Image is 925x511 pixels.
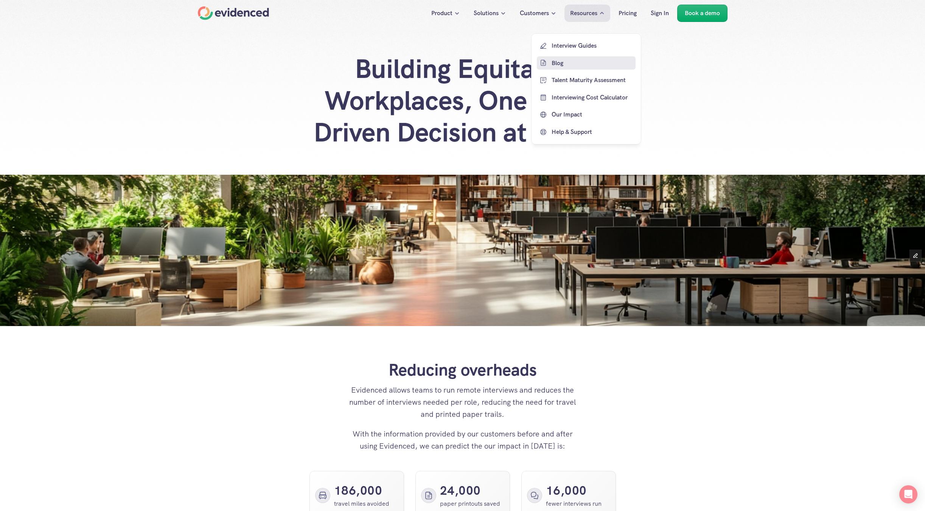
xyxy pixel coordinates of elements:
[537,108,636,121] a: Our Impact
[311,53,614,148] h1: Building Equitable Workplaces, One Data-Driven Decision at a Time
[552,75,634,85] p: Talent Maturity Assessment
[910,250,921,261] button: Edit Framer Content
[345,428,580,452] p: With the information provided by our customers before and after using Evidenced, we can predict t...
[613,5,642,22] a: Pricing
[334,499,398,509] p: travel miles avoided
[619,8,637,18] p: Pricing
[899,485,917,503] div: Open Intercom Messenger
[552,93,634,103] p: Interviewing Cost Calculator
[552,110,634,120] p: Our Impact
[537,56,636,70] a: Blog
[198,6,269,20] a: Home
[537,91,636,104] a: Interviewing Cost Calculator
[552,41,634,51] p: Interview Guides
[520,8,549,18] p: Customers
[431,8,452,18] p: Product
[651,8,669,18] p: Sign In
[537,125,636,139] a: Help & Support
[345,384,580,420] p: Evidenced allows teams to run remote interviews and reduces the number of interviews needed per r...
[570,8,597,18] p: Resources
[546,499,610,509] p: fewer interviews run
[677,5,728,22] a: Book a demo
[537,73,636,87] a: Talent Maturity Assessment
[685,8,720,18] p: Book a demo
[552,58,634,68] p: Blog
[537,39,636,53] a: Interview Guides
[440,482,504,499] h3: 24,000
[334,482,398,499] h3: 186,000
[552,127,634,137] p: Help & Support
[440,499,504,509] p: paper printouts saved
[474,8,499,18] p: Solutions
[546,482,610,499] h3: 16,000
[645,5,675,22] a: Sign In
